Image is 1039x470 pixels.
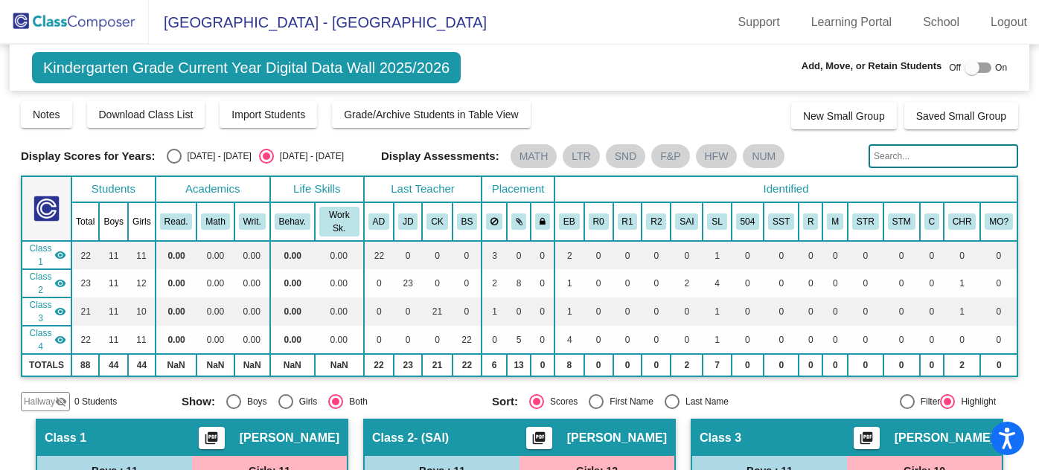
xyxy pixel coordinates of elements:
[482,269,507,297] td: 2
[646,213,666,230] button: R2
[364,202,394,241] th: Allison Day
[904,103,1018,129] button: Saved Small Group
[567,431,667,445] span: [PERSON_NAME]
[27,270,54,297] span: Class 2
[822,241,848,269] td: 0
[196,354,234,376] td: NaN
[156,326,197,354] td: 0.00
[27,326,54,353] span: Class 4
[848,269,883,297] td: 0
[554,354,584,376] td: 8
[915,395,941,408] div: Filter
[732,354,764,376] td: 0
[511,144,557,168] mat-chip: MATH
[768,213,794,230] button: SST
[531,354,554,376] td: 0
[71,354,99,376] td: 88
[22,241,71,269] td: Allison Day - No Class Name
[239,213,266,230] button: Writ.
[764,202,799,241] th: Student Success Team Intervention Plan
[554,297,584,326] td: 1
[482,297,507,326] td: 1
[32,52,461,83] span: Kindergarten Grade Current Year Digital Data Wall 2025/2026
[700,431,741,445] span: Class 3
[613,354,642,376] td: 0
[54,277,66,289] mat-icon: visibility
[920,241,944,269] td: 0
[803,110,885,122] span: New Small Group
[554,202,584,241] th: Emergent Bilingual
[944,326,981,354] td: 0
[234,297,270,326] td: 0.00
[270,297,315,326] td: 0.00
[732,202,764,241] th: 504 Accomodation Plan
[995,61,1007,74] span: On
[671,241,703,269] td: 0
[128,297,156,326] td: 10
[554,176,1017,202] th: Identified
[201,213,229,230] button: Math
[531,269,554,297] td: 0
[99,354,128,376] td: 44
[791,103,897,129] button: New Small Group
[55,396,67,408] mat-icon: visibility_off
[196,241,234,269] td: 0.00
[507,354,531,376] td: 13
[394,297,422,326] td: 0
[888,213,915,230] button: STM
[911,10,971,34] a: School
[613,241,642,269] td: 0
[613,326,642,354] td: 0
[642,241,671,269] td: 0
[453,241,482,269] td: 0
[394,241,422,269] td: 0
[848,326,883,354] td: 0
[799,269,822,297] td: 0
[803,213,818,230] button: R
[182,149,252,163] div: [DATE] - [DATE]
[764,297,799,326] td: 0
[764,354,799,376] td: 0
[920,354,944,376] td: 0
[589,213,609,230] button: R0
[743,144,784,168] mat-chip: NUM
[799,10,904,34] a: Learning Portal
[71,269,99,297] td: 23
[128,326,156,354] td: 11
[531,326,554,354] td: 0
[482,354,507,376] td: 6
[364,269,394,297] td: 0
[270,176,364,202] th: Life Skills
[507,202,531,241] th: Keep with students
[196,269,234,297] td: 0.00
[920,269,944,297] td: 0
[944,269,981,297] td: 1
[703,354,731,376] td: 7
[642,326,671,354] td: 0
[642,297,671,326] td: 0
[883,202,920,241] th: STEMS
[87,101,205,128] button: Download Class List
[822,202,848,241] th: Math Intervention
[128,269,156,297] td: 12
[671,297,703,326] td: 0
[980,354,1017,376] td: 0
[584,297,613,326] td: 0
[822,297,848,326] td: 0
[482,176,554,202] th: Placement
[980,269,1017,297] td: 0
[270,269,315,297] td: 0.00
[492,394,791,409] mat-radio-group: Select an option
[531,297,554,326] td: 0
[319,207,359,236] button: Work Sk.
[671,202,703,241] th: Specialized Academic Instruction IEP
[234,326,270,354] td: 0.00
[924,213,939,230] button: C
[848,202,883,241] th: STARS
[985,213,1013,230] button: MO?
[315,241,364,269] td: 0.00
[453,297,482,326] td: 0
[71,326,99,354] td: 22
[563,144,599,168] mat-chip: LTR
[21,149,156,163] span: Display Scores for Years:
